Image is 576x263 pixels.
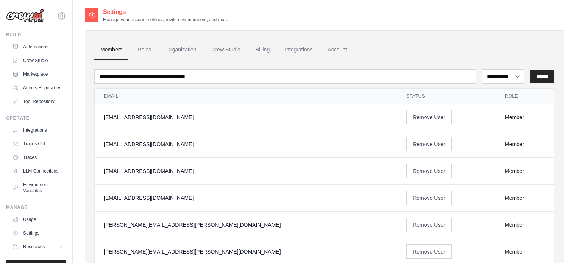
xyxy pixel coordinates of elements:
[104,194,388,202] div: [EMAIL_ADDRESS][DOMAIN_NAME]
[406,110,452,124] button: Remove User
[322,40,353,60] a: Account
[9,138,66,150] a: Traces Old
[104,140,388,148] div: [EMAIL_ADDRESS][DOMAIN_NAME]
[6,204,66,210] div: Manage
[279,40,318,60] a: Integrations
[6,32,66,38] div: Build
[23,244,45,250] span: Resources
[9,227,66,239] a: Settings
[406,244,452,259] button: Remove User
[9,241,66,253] button: Resources
[9,124,66,136] a: Integrations
[131,40,157,60] a: Roles
[9,41,66,53] a: Automations
[505,221,545,229] div: Member
[103,8,229,17] h2: Settings
[104,167,388,175] div: [EMAIL_ADDRESS][DOMAIN_NAME]
[406,164,452,178] button: Remove User
[505,114,545,121] div: Member
[94,40,128,60] a: Members
[250,40,276,60] a: Billing
[406,218,452,232] button: Remove User
[496,89,554,104] th: Role
[505,248,545,255] div: Member
[9,165,66,177] a: LLM Connections
[397,89,496,104] th: Status
[9,179,66,197] a: Environment Variables
[6,9,44,23] img: Logo
[9,82,66,94] a: Agents Repository
[406,191,452,205] button: Remove User
[505,194,545,202] div: Member
[206,40,247,60] a: Crew Studio
[104,114,388,121] div: [EMAIL_ADDRESS][DOMAIN_NAME]
[9,54,66,67] a: Crew Studio
[95,89,397,104] th: Email
[103,17,229,23] p: Manage your account settings, invite new members, and more.
[9,213,66,226] a: Usage
[9,68,66,80] a: Marketplace
[9,95,66,107] a: Tool Repository
[6,115,66,121] div: Operate
[104,248,388,255] div: [PERSON_NAME][EMAIL_ADDRESS][PERSON_NAME][DOMAIN_NAME]
[104,221,388,229] div: [PERSON_NAME][EMAIL_ADDRESS][PERSON_NAME][DOMAIN_NAME]
[505,140,545,148] div: Member
[9,151,66,163] a: Traces
[505,167,545,175] div: Member
[406,137,452,151] button: Remove User
[160,40,202,60] a: Organization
